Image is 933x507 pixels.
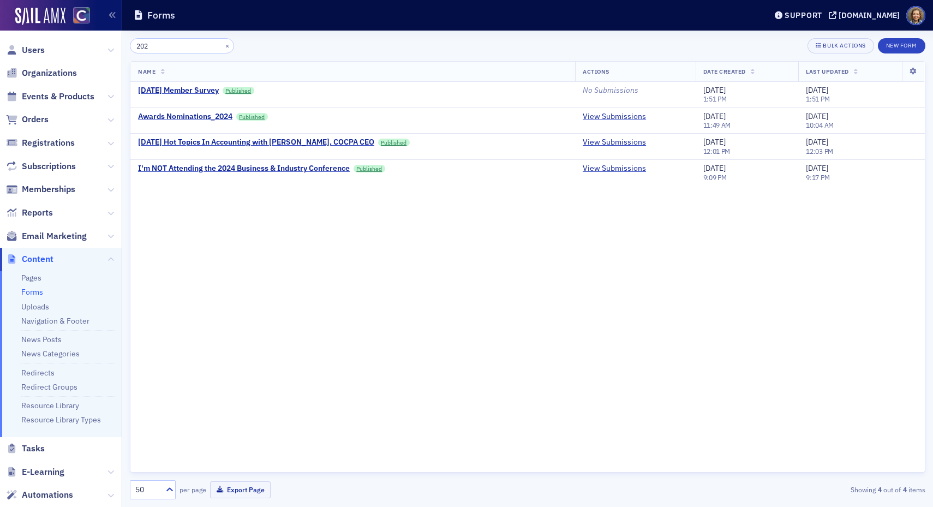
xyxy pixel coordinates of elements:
[22,466,64,478] span: E-Learning
[22,230,87,242] span: Email Marketing
[6,253,53,265] a: Content
[6,489,73,501] a: Automations
[22,489,73,501] span: Automations
[22,253,53,265] span: Content
[806,111,828,121] span: [DATE]
[138,68,155,75] span: Name
[806,173,829,182] time: 9:17 PM
[6,137,75,149] a: Registrations
[21,335,62,344] a: News Posts
[878,40,925,50] a: New Form
[22,160,76,172] span: Subscriptions
[703,147,731,156] time: 12:01 PM
[21,415,101,425] a: Resource Library Types
[21,382,77,392] a: Redirect Groups
[135,484,159,496] div: 50
[65,7,90,26] a: View Homepage
[22,91,94,103] span: Events & Products
[876,485,883,494] strong: 4
[22,67,77,79] span: Organizations
[138,164,350,174] a: I'm NOT Attending the 2024 Business & Industry Conference
[703,111,726,121] span: [DATE]
[21,302,49,312] a: Uploads
[703,68,746,75] span: Date Created
[21,368,55,378] a: Redirects
[785,10,822,20] div: Support
[6,114,49,126] a: Orders
[6,91,94,103] a: Events & Products
[806,121,834,129] time: 10:04 AM
[878,38,925,53] button: New Form
[22,207,53,219] span: Reports
[806,94,829,103] time: 1:51 PM
[21,349,80,359] a: News Categories
[583,112,646,122] a: View Submissions
[668,485,925,494] div: Showing out of items
[703,85,726,95] span: [DATE]
[21,316,89,326] a: Navigation & Footer
[703,137,726,147] span: [DATE]
[138,112,232,122] a: Awards Nominations_2024
[703,163,726,173] span: [DATE]
[806,137,828,147] span: [DATE]
[73,7,90,24] img: SailAMX
[138,86,219,96] a: [DATE] Member Survey
[6,160,76,172] a: Subscriptions
[829,11,904,19] button: [DOMAIN_NAME]
[147,9,175,22] h1: Forms
[22,44,45,56] span: Users
[130,38,234,53] input: Search…
[906,6,925,25] span: Profile
[15,8,65,25] img: SailAMX
[354,165,385,172] a: Published
[839,10,900,20] div: [DOMAIN_NAME]
[22,183,75,195] span: Memberships
[223,40,232,50] button: ×
[138,138,374,147] a: [DATE] Hot Topics In Accounting with [PERSON_NAME], COCPA CEO
[583,164,646,174] a: View Submissions
[236,113,268,121] a: Published
[901,485,908,494] strong: 4
[806,163,828,173] span: [DATE]
[210,481,271,498] button: Export Page
[583,138,646,147] a: View Submissions
[808,38,874,53] button: Bulk Actions
[6,443,45,455] a: Tasks
[703,173,727,182] time: 9:09 PM
[583,86,687,96] div: No Submissions
[703,94,727,103] time: 1:51 PM
[6,230,87,242] a: Email Marketing
[6,207,53,219] a: Reports
[6,67,77,79] a: Organizations
[180,485,206,494] label: per page
[378,139,410,146] a: Published
[22,114,49,126] span: Orders
[806,85,828,95] span: [DATE]
[21,287,43,297] a: Forms
[806,147,833,156] time: 12:03 PM
[22,443,45,455] span: Tasks
[223,87,254,94] a: Published
[703,121,731,129] time: 11:49 AM
[21,273,41,283] a: Pages
[583,68,609,75] span: Actions
[6,183,75,195] a: Memberships
[6,44,45,56] a: Users
[21,401,79,410] a: Resource Library
[22,137,75,149] span: Registrations
[6,466,64,478] a: E-Learning
[823,43,865,49] div: Bulk Actions
[806,68,848,75] span: Last Updated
